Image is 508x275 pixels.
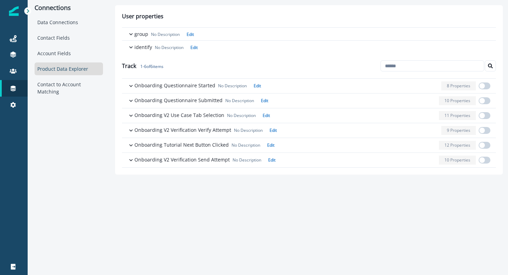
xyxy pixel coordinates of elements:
button: Onboarding Questionnaire StartedNo DescriptionEdit8 Properties [122,79,496,93]
p: No Description [155,45,184,51]
button: Edit [258,112,270,118]
div: Product Data Explorer [35,62,103,75]
p: Onboarding Questionnaire Submitted [134,97,223,104]
button: Edit [263,142,274,148]
button: Search [485,60,496,71]
p: Onboarding Questionnaire Started [134,82,215,89]
button: Onboarding V2 Use Case Tab SelectionNo DescriptionEdit11 Properties [122,108,496,123]
button: Edit [182,31,194,37]
p: Edit [270,127,277,133]
button: Onboarding Tutorial Next Button ClickedNo DescriptionEdit12 Properties [122,138,496,153]
p: Onboarding V2 Verification Verify Attempt [134,126,231,134]
img: Inflection [9,6,19,16]
p: Edit [261,98,268,104]
p: 12 Properties [444,142,470,148]
p: No Description [227,112,256,119]
div: Contact Fields [35,31,103,44]
button: Onboarding V2 Verification Send AttemptNo DescriptionEdit10 Properties [122,153,496,167]
p: Onboarding Tutorial Next Button Clicked [134,141,229,148]
div: Data Connections [35,16,103,29]
p: Edit [190,45,198,50]
p: 10 Properties [444,98,470,104]
button: Edit [186,45,198,50]
p: 11 Properties [444,112,470,119]
button: Onboarding V2 Verification Verify AttemptNo DescriptionEdit9 Properties [122,123,496,138]
button: groupNo DescriptionEdit [122,28,496,40]
button: identifyNo DescriptionEdit [122,41,496,53]
button: Edit [250,83,261,89]
p: No Description [234,127,263,134]
button: Edit [257,98,268,104]
div: Account Fields [35,47,103,60]
p: No Description [218,83,247,89]
p: Edit [187,31,194,37]
p: Onboarding V2 Verification Send Attempt [134,156,230,163]
button: Edit [264,157,275,163]
p: 8 Properties [447,83,470,89]
p: No Description [151,31,180,38]
p: No Description [233,157,261,163]
p: Onboarding V2 Use Case Tab Selection [134,111,224,119]
div: Contact to Account Matching [35,78,103,98]
p: Edit [254,83,261,89]
p: Edit [263,112,270,118]
p: Edit [268,157,275,163]
span: 1 - 6 of 6 items [136,63,163,69]
button: Onboarding Questionnaire SubmittedNo DescriptionEdit10 Properties [122,94,496,108]
p: No Description [232,142,260,148]
p: User properties [122,12,163,27]
p: Edit [267,142,274,148]
p: 9 Properties [447,127,470,134]
button: Edit [265,127,277,133]
p: Track [122,62,163,70]
p: group [134,30,148,38]
p: Connections [35,4,103,12]
p: No Description [225,98,254,104]
p: 10 Properties [444,157,470,163]
p: identify [134,43,152,51]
